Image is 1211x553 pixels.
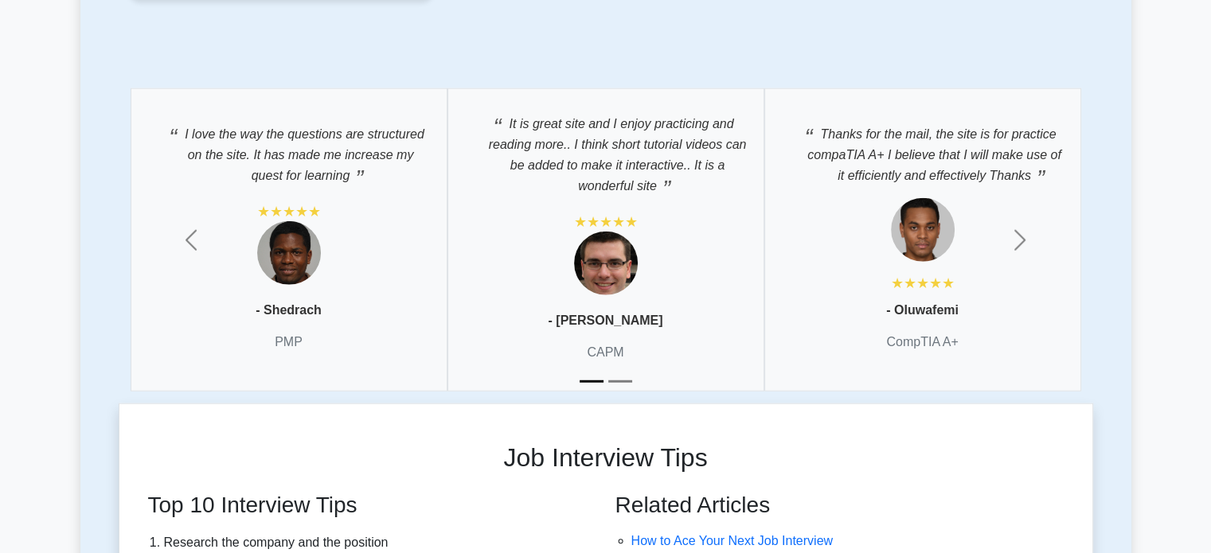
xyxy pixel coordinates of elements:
p: - Oluwafemi [886,301,959,320]
img: Testimonial 1 [574,232,638,295]
img: Testimonial 1 [257,221,321,285]
p: - [PERSON_NAME] [548,311,662,330]
div: ★★★★★ [574,212,638,232]
button: Slide 1 [580,372,604,391]
img: Testimonial 1 [891,198,955,262]
h3: Related Articles [615,492,1073,519]
p: Thanks for the mail, the site is for practice compaTIA A+ I believe that I will make use of it ef... [781,115,1065,186]
h3: Top 10 Interview Tips [148,492,587,519]
p: CompTIA A+ [886,333,958,352]
p: CAPM [587,343,623,362]
p: PMP [275,333,303,352]
a: How to Ace Your Next Job Interview [631,534,833,547]
div: ★★★★★ [891,274,955,293]
p: - Shedrach [256,301,322,320]
h2: Job Interview Tips [119,442,1092,473]
p: It is great site and I enjoy practicing and reading more.. I think short tutorial videos can be a... [464,105,748,196]
button: Slide 2 [608,372,632,391]
p: I love the way the questions are structured on the site. It has made me increase my quest for lea... [147,115,431,186]
div: ★★★★★ [257,202,321,221]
